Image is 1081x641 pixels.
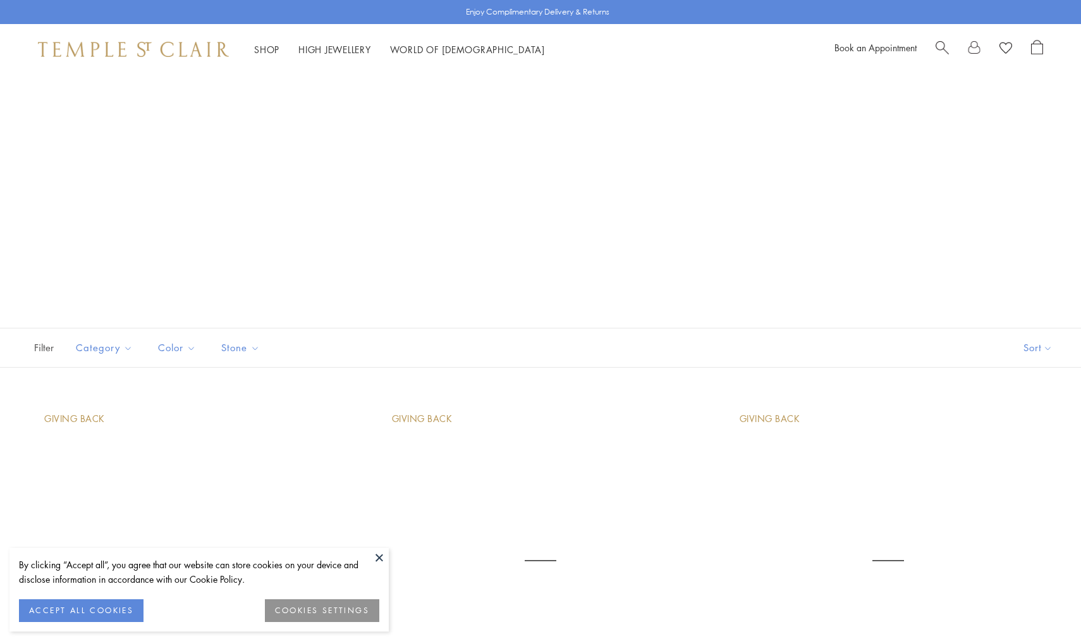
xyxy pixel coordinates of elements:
button: Color [149,333,205,362]
a: World of [DEMOGRAPHIC_DATA]World of [DEMOGRAPHIC_DATA] [390,43,545,56]
span: Stone [215,340,269,356]
div: Giving Back [740,412,800,426]
a: View Wishlist [999,40,1012,59]
button: COOKIES SETTINGS [265,599,379,622]
button: Stone [212,333,269,362]
nav: Main navigation [254,42,545,58]
div: Giving Back [392,412,453,426]
p: Enjoy Complimentary Delivery & Returns [466,6,609,18]
div: By clicking “Accept all”, you agree that our website can store cookies on your device and disclos... [19,557,379,587]
a: High JewelleryHigh Jewellery [298,43,371,56]
a: Open Shopping Bag [1031,40,1043,59]
iframe: Gorgias live chat messenger [1018,582,1068,628]
a: Search [936,40,949,59]
span: Category [70,340,142,356]
img: Temple St. Clair [38,42,229,57]
div: Giving Back [44,412,105,426]
button: Category [66,333,142,362]
span: Color [152,340,205,356]
button: ACCEPT ALL COOKIES [19,599,144,622]
button: Show sort by [995,328,1081,367]
a: Book an Appointment [834,41,917,54]
a: ShopShop [254,43,279,56]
